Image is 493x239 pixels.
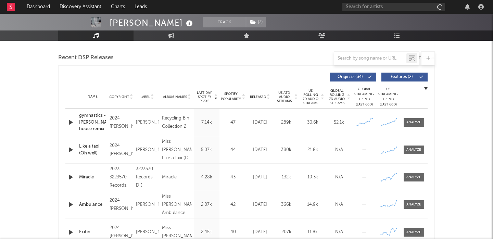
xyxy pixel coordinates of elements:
[275,201,298,208] div: 366k
[195,119,218,126] div: 7.14k
[136,228,159,236] div: [PERSON_NAME]
[221,201,245,208] div: 42
[109,95,129,99] span: Copyright
[203,17,246,27] button: Track
[221,147,245,153] div: 44
[79,94,106,99] div: Name
[301,119,324,126] div: 30.6k
[140,95,150,99] span: Label
[221,91,241,102] span: Spotify Popularity
[195,201,218,208] div: 2.87k
[110,197,132,213] div: 2024 [PERSON_NAME]
[221,229,245,236] div: 40
[330,73,376,81] button: Originals(34)
[386,75,417,79] span: Features ( 2 )
[328,201,351,208] div: N/A
[110,165,132,190] div: 2023 3223570 Records DK
[221,174,245,181] div: 43
[195,91,214,103] span: Last Day Spotify Plays
[301,201,324,208] div: 14.9k
[110,142,132,158] div: 2024 [PERSON_NAME]
[221,119,245,126] div: 47
[328,174,351,181] div: N/A
[275,91,294,103] span: US ATD Audio Streams
[136,146,159,154] div: [PERSON_NAME]
[79,174,106,181] a: Miracle
[301,174,324,181] div: 19.3k
[249,119,271,126] div: [DATE]
[249,229,271,236] div: [DATE]
[136,118,159,127] div: [PERSON_NAME]
[301,147,324,153] div: 21.8k
[334,56,406,61] input: Search by song name or URL
[301,229,324,236] div: 11.8k
[334,75,366,79] span: Originals ( 34 )
[162,114,192,131] div: Recycling Bin Collection 2
[328,89,346,105] span: Global Rolling 7D Audio Streams
[342,3,445,11] input: Search for artists
[301,89,320,105] span: US Rolling 7D Audio Streams
[110,17,194,28] div: [PERSON_NAME]
[136,165,159,190] div: 3223570 Records DK
[246,17,266,27] button: (2)
[110,114,132,131] div: 2024 [PERSON_NAME]
[249,147,271,153] div: [DATE]
[381,73,428,81] button: Features(2)
[246,17,266,27] span: ( 2 )
[275,147,298,153] div: 380k
[195,147,218,153] div: 5.07k
[162,138,192,162] div: Miss [PERSON_NAME], Like a taxi (Oh well)
[275,119,298,126] div: 289k
[275,229,298,236] div: 207k
[249,174,271,181] div: [DATE]
[275,174,298,181] div: 132k
[79,112,106,133] a: gymnastics - [PERSON_NAME] house remix
[136,201,159,209] div: [PERSON_NAME]
[162,173,177,181] div: Miracle
[163,95,187,99] span: Album Names
[79,229,106,236] a: Exitin
[79,143,106,156] a: Like a taxi (Oh well)
[249,201,271,208] div: [DATE]
[195,229,218,236] div: 2.45k
[250,95,266,99] span: Released
[378,87,399,107] div: US Streaming Trend (Last 60D)
[79,201,106,208] a: Ambulance
[328,119,351,126] div: 52.1k
[328,229,351,236] div: N/A
[354,87,375,107] div: Global Streaming Trend (Last 60D)
[195,174,218,181] div: 4.28k
[328,147,351,153] div: N/A
[162,192,192,217] div: Miss [PERSON_NAME], Ambulance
